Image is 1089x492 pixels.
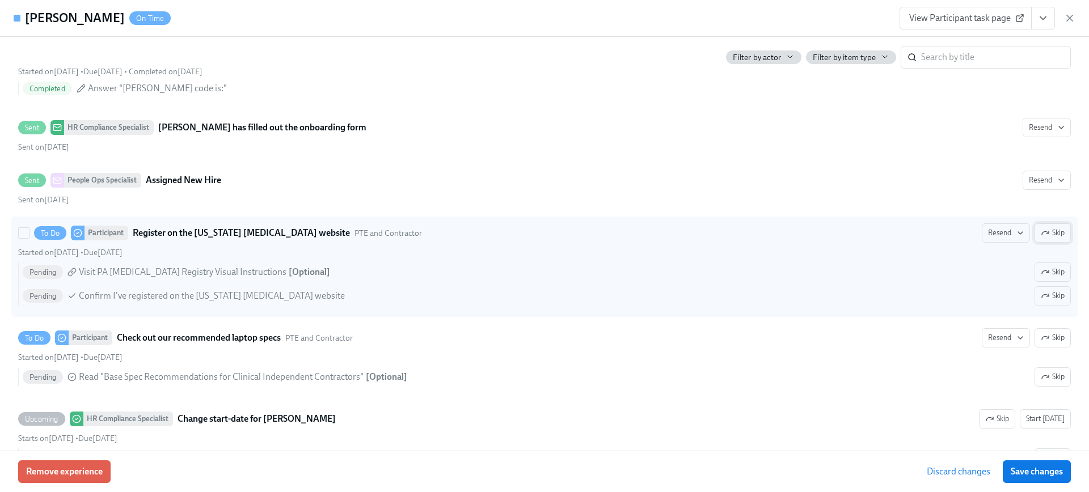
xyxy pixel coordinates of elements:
span: Pending [23,373,63,381]
span: Answer "[PERSON_NAME] code is:" [88,82,227,95]
div: Participant [69,330,112,345]
span: Sunday, August 17th 2025, 8:31 pm [18,142,69,152]
div: • [18,247,123,258]
button: UpcomingHR Compliance SpecialistChange start-date for [PERSON_NAME]Start [DATE]Starts on[DATE] •D... [979,409,1015,429]
span: Resend [1029,175,1065,186]
button: To DoParticipantRegister on the [US_STATE] [MEDICAL_DATA] websitePTE and ContractorResendSkipStar... [1035,262,1071,282]
div: [ Optional ] [289,266,330,278]
span: Start [DATE] [1026,413,1065,425]
span: Filter by actor [733,52,781,63]
span: Upcoming [18,415,65,423]
span: On Time [129,14,171,23]
div: • [18,433,117,444]
span: Resend [988,332,1024,343]
div: • [18,352,123,363]
button: To DoParticipantRegister on the [US_STATE] [MEDICAL_DATA] websitePTE and ContractorResendSkipStar... [1035,286,1071,306]
span: View Participant task page [909,12,1022,24]
span: Wednesday, August 20th 2025, 9:00 am [83,248,123,257]
span: Resend [1029,122,1065,133]
button: UpcomingHR Compliance SpecialistChange start-date for [PERSON_NAME]SkipStarts on[DATE] •Due[DATE]... [1020,409,1071,429]
span: Skip [985,413,1009,425]
span: Sent [18,176,46,185]
span: Sunday, August 24th 2025, 9:00 am [18,434,74,443]
span: Discard changes [927,466,990,477]
strong: Change start-date for [PERSON_NAME] [178,412,336,426]
div: Participant [85,226,128,240]
span: Tuesday, August 19th 2025, 9:01 am [18,353,79,362]
span: Remove experience [26,466,103,477]
span: Skip [1041,371,1065,383]
div: HR Compliance Specialist [83,412,173,426]
strong: [PERSON_NAME] has filled out the onboarding form [158,121,366,134]
button: To DoParticipantCheck out our recommended laptop specsPTE and ContractorSkipStarted on[DATE] •Due... [982,328,1030,347]
span: Sunday, August 24th 2025, 9:00 am [83,353,123,362]
h4: [PERSON_NAME] [25,10,125,27]
span: Sunday, August 17th 2025, 2:06 pm [18,67,79,77]
button: To DoParticipantCheck out our recommended laptop specsPTE and ContractorResendStarted on[DATE] •D... [1035,328,1071,347]
button: To DoParticipantRegister on the [US_STATE] [MEDICAL_DATA] websitePTE and ContractorSkipStarted on... [982,223,1030,243]
button: Filter by item type [806,50,896,64]
span: Resend [988,227,1024,239]
span: Skip [1041,332,1065,343]
span: This task uses the "PTE and Contractor" audience [354,228,422,239]
a: View Participant task page [900,7,1032,29]
span: Skip [1041,227,1065,239]
div: People Ops Specialist [64,173,141,188]
button: Discard changes [919,460,998,483]
span: Save changes [1011,466,1063,477]
span: Monday, August 18th 2025, 7:54 am [18,195,69,205]
button: To DoParticipantCheck out our recommended laptop specsPTE and ContractorResendSkipStarted on[DATE... [1035,367,1071,387]
input: Search by title [921,46,1071,69]
button: Save changes [1003,460,1071,483]
button: Remove experience [18,460,111,483]
span: Pending [23,292,63,300]
span: Skip [1041,266,1065,278]
strong: Assigned New Hire [146,173,221,187]
div: [ Optional ] [366,371,407,383]
div: • • [18,66,202,77]
button: SentPeople Ops SpecialistAssigned New HireSent on[DATE] [1023,171,1071,190]
span: Skip [1041,290,1065,302]
button: View task page [1031,7,1055,29]
span: To Do [18,334,50,342]
span: This task uses the "PTE and Contractor" audience [285,333,353,343]
button: Filter by actor [726,50,801,64]
span: Pending [23,268,63,277]
button: SentHR Compliance Specialist[PERSON_NAME] has filled out the onboarding formSent on[DATE] [1023,118,1071,137]
span: Visit PA [MEDICAL_DATA] Registry Visual Instructions [79,266,286,278]
span: Confirm I've registered on the [US_STATE] [MEDICAL_DATA] website [79,290,345,302]
button: To DoParticipantRegister on the [US_STATE] [MEDICAL_DATA] websitePTE and ContractorResendStarted ... [1035,223,1071,243]
div: HR Compliance Specialist [64,120,154,135]
span: Monday, August 18th 2025, 11:59 am [129,67,202,77]
span: Read "Base Spec Recommendations for Clinical Independent Contractors" [79,371,364,383]
span: Sunday, September 14th 2025, 9:00 am [78,434,117,443]
span: Sent [18,124,46,132]
button: UpcomingHR Compliance SpecialistChange start-date for [PERSON_NAME]SkipStart [DATE]Starts on[DATE... [1035,448,1071,468]
strong: Register on the [US_STATE] [MEDICAL_DATA] website [133,226,350,240]
span: Monday, August 18th 2025, 11:59 am [18,248,79,257]
span: To Do [34,229,66,237]
span: Completed [23,84,72,93]
strong: Check out our recommended laptop specs [117,331,281,345]
span: Monday, August 18th 2025, 9:00 am [83,67,123,77]
span: Filter by item type [813,52,876,63]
